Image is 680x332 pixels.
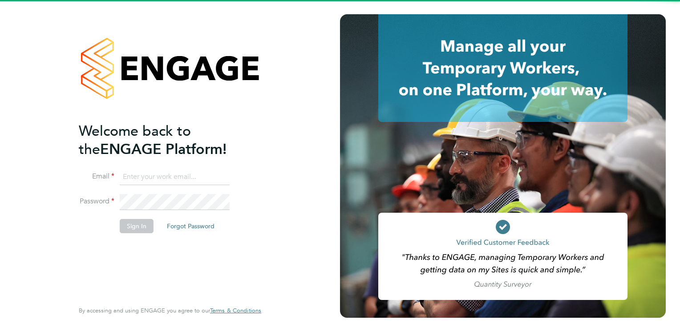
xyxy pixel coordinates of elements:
[79,122,252,158] h2: ENGAGE Platform!
[210,307,261,314] a: Terms & Conditions
[120,219,154,233] button: Sign In
[79,122,191,158] span: Welcome back to the
[120,169,230,185] input: Enter your work email...
[79,172,114,181] label: Email
[160,219,222,233] button: Forgot Password
[79,307,261,314] span: By accessing and using ENGAGE you agree to our
[79,197,114,206] label: Password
